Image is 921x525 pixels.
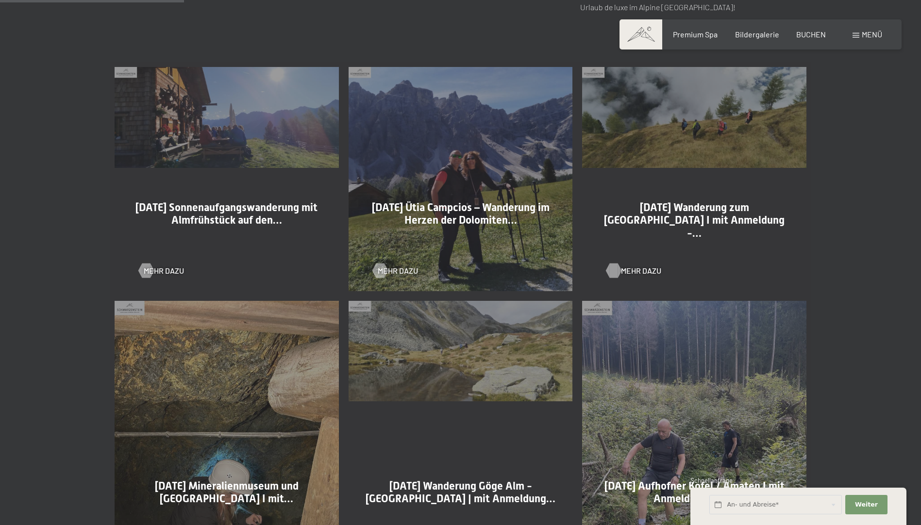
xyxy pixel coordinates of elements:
span: Schnellanfrage [690,476,733,484]
a: Premium Spa [673,30,718,39]
span: [DATE] Ütia Campcios – Wanderung im Herzen der Dolomiten… [372,201,550,226]
span: [DATE] Sonnenaufgangswanderung mit Almfrühstück auf den… [135,201,318,226]
span: [DATE] Wanderung zum [GEOGRAPHIC_DATA] I mit Anmeldung -… [604,201,785,239]
span: [DATE] Aufhofner Kofel / Amaten I mit Anmeldung - S.… [604,480,785,505]
span: Weiter [855,500,878,509]
a: Mehr dazu [606,265,652,276]
span: Mehr dazu [378,265,418,276]
span: Mehr dazu [144,265,184,276]
a: Mehr dazu [373,265,418,276]
button: Weiter [845,495,887,515]
span: [DATE] Wanderung Göge Alm - [GEOGRAPHIC_DATA] | mit Anmeldung… [366,480,555,505]
span: Menü [862,30,882,39]
span: [DATE] Mineralienmuseum und [GEOGRAPHIC_DATA] I mit… [155,480,299,505]
span: Mehr dazu [621,265,661,276]
a: BUCHEN [796,30,826,39]
a: Bildergalerie [735,30,779,39]
a: Mehr dazu [139,265,184,276]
